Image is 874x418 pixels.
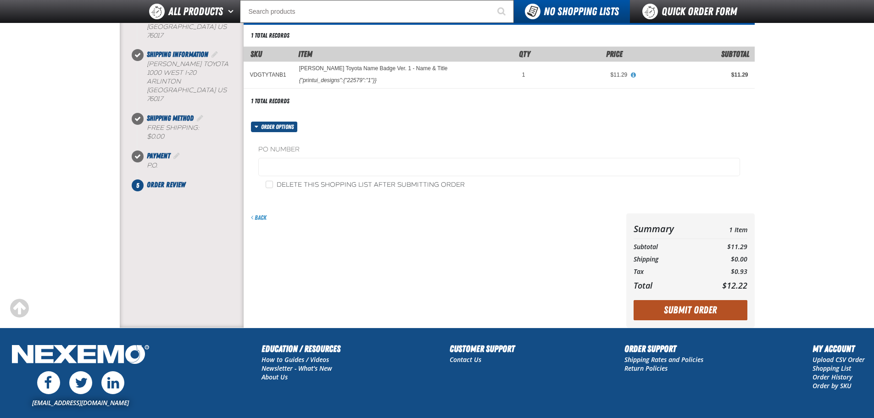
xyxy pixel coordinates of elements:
[634,300,747,320] button: Submit Order
[138,179,244,190] li: Order Review. Step 5 of 5. Not Completed
[450,355,481,364] a: Contact Us
[634,241,704,253] th: Subtotal
[147,124,244,141] div: Free Shipping:
[258,145,740,154] label: PO Number
[634,278,704,293] th: Total
[813,342,865,356] h2: My Account
[168,3,223,20] span: All Products
[147,69,196,77] span: 1000 West I-20
[703,266,747,278] td: $0.93
[147,50,208,59] span: Shipping Information
[132,179,144,191] span: 5
[147,23,216,31] span: [GEOGRAPHIC_DATA]
[522,72,525,78] span: 1
[147,60,228,68] span: [PERSON_NAME] Toyota
[266,181,465,189] label: Delete this shopping list after submitting order
[703,221,747,237] td: 1 Item
[9,342,152,369] img: Nexemo Logo
[266,181,273,188] input: Delete this shopping list after submitting order
[722,280,747,291] span: $12.22
[138,49,244,112] li: Shipping Information. Step 2 of 5. Completed
[251,122,298,132] button: Order options
[721,49,749,59] span: Subtotal
[262,373,288,381] a: About Us
[450,342,515,356] h2: Customer Support
[519,49,530,59] span: Qty
[703,253,747,266] td: $0.00
[261,122,297,132] span: Order options
[298,49,312,59] span: Item
[217,23,227,31] span: US
[147,133,164,140] strong: $0.00
[634,221,704,237] th: Summary
[251,31,289,40] div: 1 total records
[172,151,181,160] a: Edit Payment
[262,364,332,373] a: Newsletter - What's New
[251,214,267,221] a: Back
[544,5,619,18] span: No Shopping Lists
[624,364,668,373] a: Return Policies
[251,49,262,59] a: SKU
[634,266,704,278] th: Tax
[147,78,181,85] span: ARLINTON
[147,151,170,160] span: Payment
[147,114,194,123] span: Shipping Method
[813,364,851,373] a: Shopping List
[147,162,244,170] div: P.O.
[703,241,747,253] td: $11.29
[147,95,163,103] bdo: 76017
[138,113,244,150] li: Shipping Method. Step 3 of 5. Completed
[9,298,29,318] div: Scroll to the top
[813,355,865,364] a: Upload CSV Order
[32,398,129,407] a: [EMAIL_ADDRESS][DOMAIN_NAME]
[813,373,852,381] a: Order History
[606,49,623,59] span: Price
[624,342,703,356] h2: Order Support
[147,32,163,39] bdo: 76017
[147,86,216,94] span: [GEOGRAPHIC_DATA]
[217,86,227,94] span: US
[813,381,852,390] a: Order by SKU
[538,71,627,78] div: $11.29
[147,180,185,189] span: Order Review
[244,62,293,88] td: VDGTYTANB1
[634,253,704,266] th: Shipping
[210,50,219,59] a: Edit Shipping Information
[138,150,244,179] li: Payment. Step 4 of 5. Completed
[624,355,703,364] a: Shipping Rates and Policies
[627,71,639,79] button: View All Prices for Vandergriff Toyota Name Badge Ver. 1 - Name & Title
[251,97,289,106] div: 1 total records
[299,77,377,84] div: {"printui_designs":{"22579":"1"}}
[195,114,205,123] a: Edit Shipping Method
[640,71,748,78] div: $11.29
[262,355,329,364] a: How to Guides / Videos
[262,342,340,356] h2: Education / Resources
[299,66,448,72] a: [PERSON_NAME] Toyota Name Badge Ver. 1 - Name & Title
